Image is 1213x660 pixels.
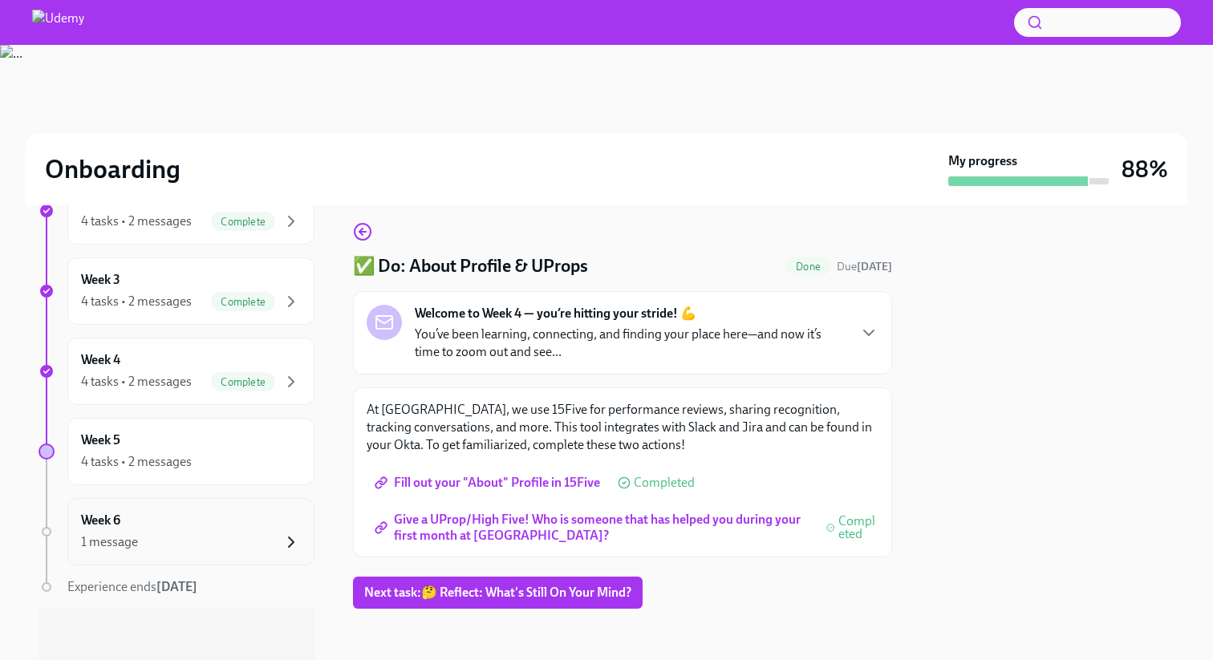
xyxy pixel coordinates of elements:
[81,213,192,230] div: 4 tasks • 2 messages
[837,259,892,274] span: September 6th, 2025 17:00
[786,261,830,273] span: Done
[81,453,192,471] div: 4 tasks • 2 messages
[837,260,892,273] span: Due
[367,512,820,544] a: Give a UProp/High Five! Who is someone that has helped you during your first month at [GEOGRAPHIC...
[211,296,275,308] span: Complete
[39,177,314,245] a: Week 24 tasks • 2 messagesComplete
[1122,155,1168,184] h3: 88%
[857,260,892,273] strong: [DATE]
[838,515,878,541] span: Completed
[211,376,275,388] span: Complete
[67,579,197,594] span: Experience ends
[948,152,1017,170] strong: My progress
[39,498,314,565] a: Week 61 message
[634,476,695,489] span: Completed
[81,373,192,391] div: 4 tasks • 2 messages
[81,533,138,551] div: 1 message
[367,401,878,454] p: At [GEOGRAPHIC_DATA], we use 15Five for performance reviews, sharing recognition, tracking conver...
[81,512,120,529] h6: Week 6
[353,254,588,278] h4: ✅ Do: About Profile & UProps
[81,431,120,449] h6: Week 5
[367,467,611,499] a: Fill out your "About" Profile in 15Five
[353,577,643,609] button: Next task:🤔 Reflect: What's Still On Your Mind?
[364,585,631,601] span: Next task : 🤔 Reflect: What's Still On Your Mind?
[156,579,197,594] strong: [DATE]
[39,418,314,485] a: Week 54 tasks • 2 messages
[415,326,846,361] p: You’ve been learning, connecting, and finding your place here—and now it’s time to zoom out and s...
[378,520,809,536] span: Give a UProp/High Five! Who is someone that has helped you during your first month at [GEOGRAPHIC...
[415,305,696,322] strong: Welcome to Week 4 — you’re hitting your stride! 💪
[39,257,314,325] a: Week 34 tasks • 2 messagesComplete
[45,153,181,185] h2: Onboarding
[39,338,314,405] a: Week 44 tasks • 2 messagesComplete
[81,351,120,369] h6: Week 4
[32,10,84,35] img: Udemy
[211,216,275,228] span: Complete
[81,293,192,310] div: 4 tasks • 2 messages
[378,475,600,491] span: Fill out your "About" Profile in 15Five
[81,271,120,289] h6: Week 3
